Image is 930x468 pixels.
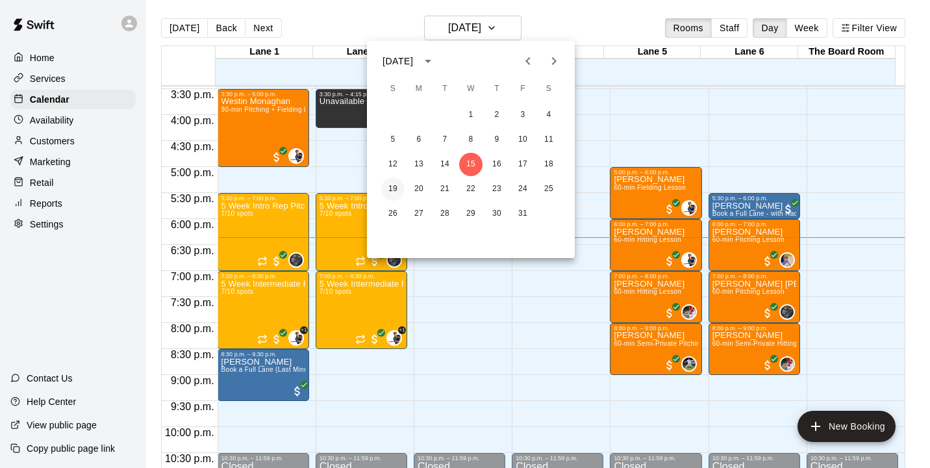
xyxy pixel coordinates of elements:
[433,202,457,226] button: 28
[459,153,483,176] button: 15
[511,76,534,102] span: Friday
[407,128,431,151] button: 6
[459,103,483,127] button: 1
[433,76,457,102] span: Tuesday
[485,153,509,176] button: 16
[485,177,509,201] button: 23
[511,103,534,127] button: 3
[433,128,457,151] button: 7
[417,50,439,72] button: calendar view is open, switch to year view
[537,103,560,127] button: 4
[459,177,483,201] button: 22
[485,103,509,127] button: 2
[383,55,413,68] div: [DATE]
[381,128,405,151] button: 5
[407,202,431,226] button: 27
[485,202,509,226] button: 30
[381,177,405,201] button: 19
[459,128,483,151] button: 8
[459,202,483,226] button: 29
[407,177,431,201] button: 20
[537,177,560,201] button: 25
[511,153,534,176] button: 17
[433,177,457,201] button: 21
[511,177,534,201] button: 24
[515,48,541,74] button: Previous month
[537,128,560,151] button: 11
[407,76,431,102] span: Monday
[511,128,534,151] button: 10
[381,76,405,102] span: Sunday
[537,153,560,176] button: 18
[485,128,509,151] button: 9
[485,76,509,102] span: Thursday
[381,153,405,176] button: 12
[407,153,431,176] button: 13
[381,202,405,226] button: 26
[537,76,560,102] span: Saturday
[541,48,567,74] button: Next month
[433,153,457,176] button: 14
[511,202,534,226] button: 31
[459,76,483,102] span: Wednesday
